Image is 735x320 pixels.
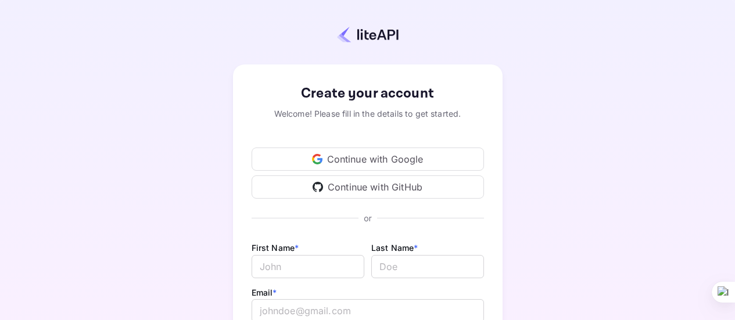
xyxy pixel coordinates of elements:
input: John [252,255,364,278]
div: Continue with Google [252,148,484,171]
img: liteapi [337,26,399,43]
label: Last Name [371,243,418,253]
input: Doe [371,255,484,278]
div: Continue with GitHub [252,175,484,199]
label: Email [252,287,277,297]
div: Create your account [252,83,484,104]
label: First Name [252,243,299,253]
div: Welcome! Please fill in the details to get started. [252,107,484,120]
